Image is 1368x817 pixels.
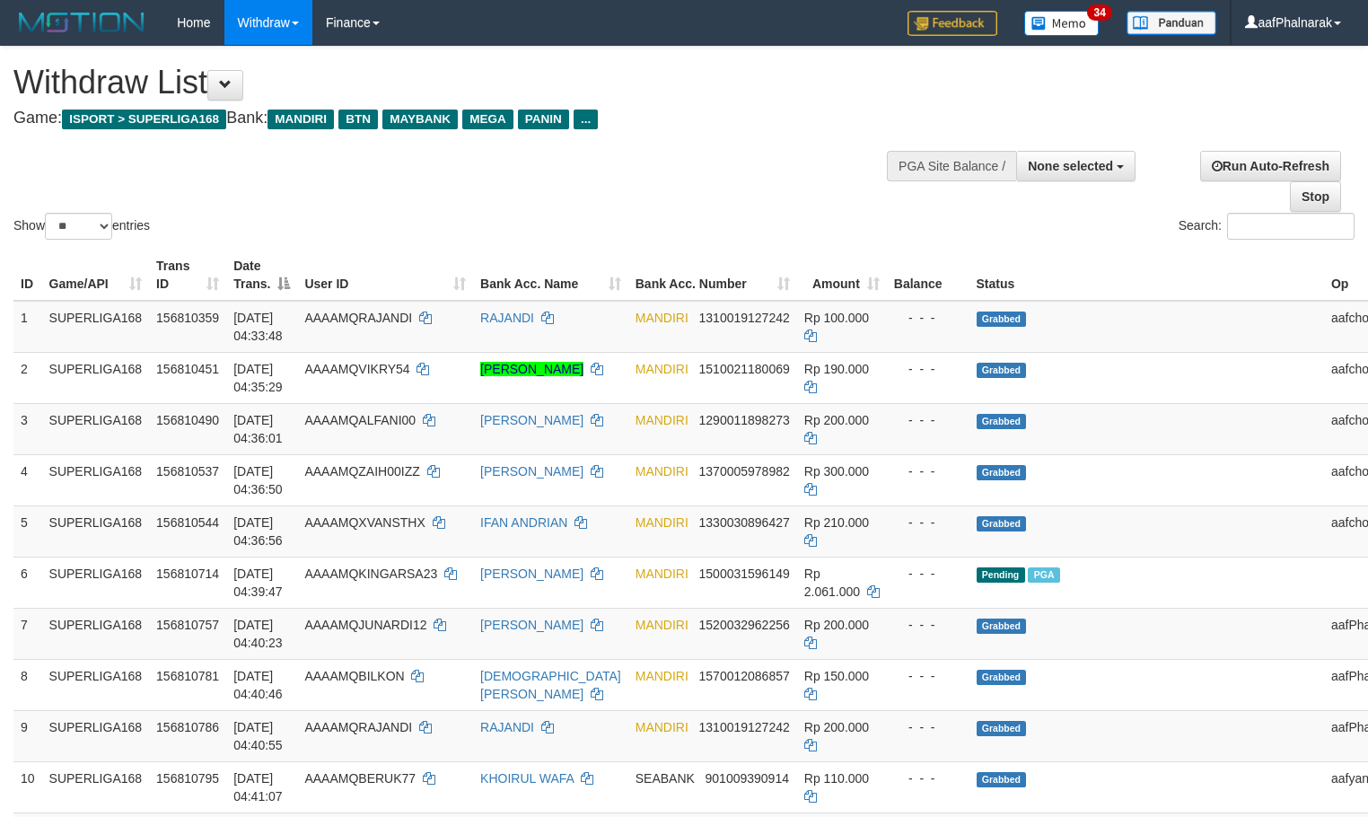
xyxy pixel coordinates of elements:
td: 5 [13,505,42,557]
span: 156810359 [156,311,219,325]
td: 2 [13,352,42,403]
span: [DATE] 04:36:56 [233,515,283,548]
a: [PERSON_NAME] [480,618,583,632]
span: [DATE] 04:36:50 [233,464,283,496]
div: - - - [894,616,962,634]
span: Copy 1500031596149 to clipboard [699,567,790,581]
h1: Withdraw List [13,65,894,101]
label: Search: [1179,213,1355,240]
span: MANDIRI [636,669,688,683]
span: Copy 1310019127242 to clipboard [699,311,790,325]
span: 156810490 [156,413,219,427]
span: Grabbed [977,619,1027,634]
button: None selected [1016,151,1136,181]
a: IFAN ANDRIAN [480,515,567,530]
img: Feedback.jpg [908,11,997,36]
td: SUPERLIGA168 [42,454,150,505]
span: MEGA [462,110,513,129]
th: Game/API: activate to sort column ascending [42,250,150,301]
h4: Game: Bank: [13,110,894,127]
span: 34 [1087,4,1111,21]
td: 9 [13,710,42,761]
th: Bank Acc. Number: activate to sort column ascending [628,250,797,301]
a: [PERSON_NAME] [480,464,583,479]
img: panduan.png [1127,11,1216,35]
span: Copy 1570012086857 to clipboard [699,669,790,683]
span: Grabbed [977,465,1027,480]
div: PGA Site Balance / [887,151,1016,181]
th: Trans ID: activate to sort column ascending [149,250,226,301]
span: ISPORT > SUPERLIGA168 [62,110,226,129]
span: Rp 100.000 [804,311,869,325]
span: AAAAMQBERUK77 [304,771,416,786]
span: Copy 1310019127242 to clipboard [699,720,790,734]
td: SUPERLIGA168 [42,557,150,608]
div: - - - [894,769,962,787]
span: MANDIRI [636,618,688,632]
td: SUPERLIGA168 [42,710,150,761]
span: Rp 110.000 [804,771,869,786]
span: 156810537 [156,464,219,479]
span: Grabbed [977,312,1027,327]
a: KHOIRUL WAFA [480,771,574,786]
span: Rp 150.000 [804,669,869,683]
td: 10 [13,761,42,813]
span: Rp 200.000 [804,618,869,632]
td: SUPERLIGA168 [42,761,150,813]
span: [DATE] 04:36:01 [233,413,283,445]
a: [PERSON_NAME] [480,567,583,581]
span: Rp 210.000 [804,515,869,530]
td: 3 [13,403,42,454]
span: MANDIRI [267,110,334,129]
span: 156810544 [156,515,219,530]
span: Rp 200.000 [804,413,869,427]
input: Search: [1227,213,1355,240]
td: SUPERLIGA168 [42,608,150,659]
div: - - - [894,360,962,378]
span: 156810757 [156,618,219,632]
select: Showentries [45,213,112,240]
th: ID [13,250,42,301]
span: AAAAMQALFANI00 [304,413,416,427]
span: [DATE] 04:33:48 [233,311,283,343]
span: MANDIRI [636,567,688,581]
span: Copy 1520032962256 to clipboard [699,618,790,632]
span: Rp 190.000 [804,362,869,376]
span: [DATE] 04:40:23 [233,618,283,650]
span: AAAAMQRAJANDI [304,720,412,734]
label: Show entries [13,213,150,240]
td: SUPERLIGA168 [42,403,150,454]
div: - - - [894,462,962,480]
span: [DATE] 04:40:55 [233,720,283,752]
span: [DATE] 04:41:07 [233,771,283,804]
span: Grabbed [977,414,1027,429]
span: MANDIRI [636,362,688,376]
td: 8 [13,659,42,710]
span: Grabbed [977,363,1027,378]
span: ... [574,110,598,129]
a: [PERSON_NAME] [480,413,583,427]
span: MANDIRI [636,413,688,427]
span: [DATE] 04:35:29 [233,362,283,394]
th: Amount: activate to sort column ascending [797,250,887,301]
span: Copy 901009390914 to clipboard [706,771,789,786]
span: Grabbed [977,721,1027,736]
td: SUPERLIGA168 [42,301,150,353]
div: - - - [894,667,962,685]
td: SUPERLIGA168 [42,505,150,557]
a: [DEMOGRAPHIC_DATA][PERSON_NAME] [480,669,621,701]
span: AAAAMQZAIH00IZZ [304,464,419,479]
th: Balance [887,250,969,301]
span: 156810714 [156,567,219,581]
a: Run Auto-Refresh [1200,151,1341,181]
a: Stop [1290,181,1341,212]
a: RAJANDI [480,311,534,325]
span: MANDIRI [636,311,688,325]
span: 156810786 [156,720,219,734]
span: 156810451 [156,362,219,376]
span: Grabbed [977,670,1027,685]
th: User ID: activate to sort column ascending [297,250,473,301]
span: PANIN [518,110,569,129]
span: MANDIRI [636,720,688,734]
span: 156810795 [156,771,219,786]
